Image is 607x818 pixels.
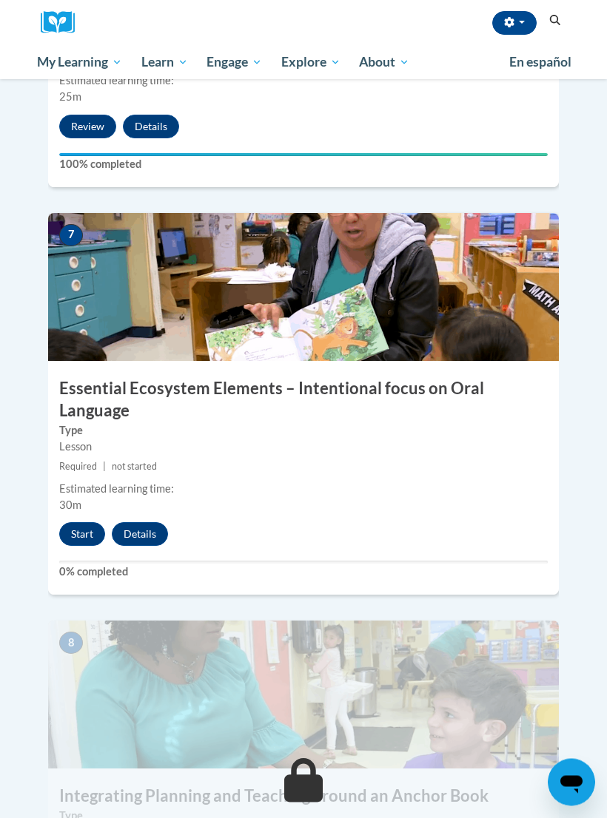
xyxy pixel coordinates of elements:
[197,45,272,79] a: Engage
[26,45,581,79] div: Main menu
[59,154,548,157] div: Your progress
[112,523,168,547] button: Details
[59,91,81,104] span: 25m
[37,53,122,71] span: My Learning
[141,53,188,71] span: Learn
[41,11,85,34] a: Cox Campus
[281,53,341,71] span: Explore
[59,523,105,547] button: Start
[59,423,548,439] label: Type
[359,53,409,71] span: About
[544,12,566,30] button: Search
[59,439,548,456] div: Lesson
[59,73,548,89] div: Estimated learning time:
[500,47,581,78] a: En español
[548,759,595,806] iframe: Button to launch messaging window
[48,378,559,424] h3: Essential Ecosystem Elements – Intentional focus on Oral Language
[103,462,106,473] span: |
[59,115,116,139] button: Review
[59,632,83,655] span: 8
[59,564,548,581] label: 0% completed
[48,214,559,362] img: Course Image
[59,499,81,512] span: 30m
[59,225,83,247] span: 7
[350,45,420,79] a: About
[59,157,548,173] label: 100% completed
[509,54,571,70] span: En español
[132,45,198,79] a: Learn
[48,785,559,808] h3: Integrating Planning and Teaching around an Anchor Book
[59,462,97,473] span: Required
[41,11,85,34] img: Logo brand
[112,462,157,473] span: not started
[492,11,537,35] button: Account Settings
[272,45,350,79] a: Explore
[59,481,548,498] div: Estimated learning time:
[123,115,179,139] button: Details
[207,53,262,71] span: Engage
[27,45,132,79] a: My Learning
[48,621,559,769] img: Course Image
